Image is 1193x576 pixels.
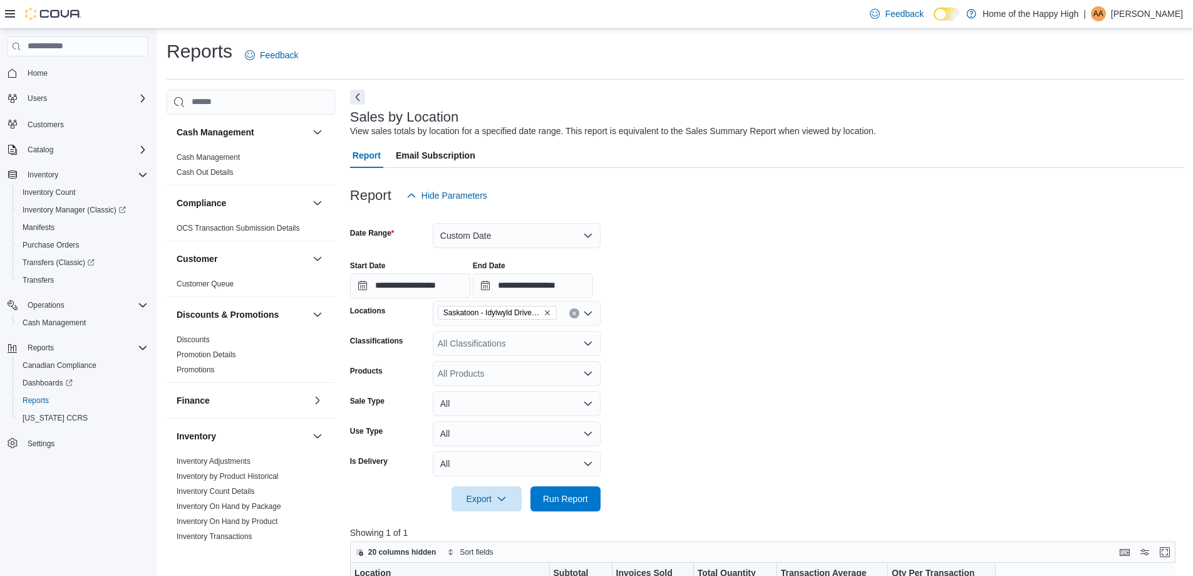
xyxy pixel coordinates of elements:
span: Hide Parameters [421,189,487,202]
span: Users [23,91,148,106]
span: Cash Management [18,315,148,330]
button: Home [3,64,153,82]
button: Operations [23,298,70,313]
button: All [433,451,601,476]
label: Products [350,366,383,376]
button: Keyboard shortcuts [1117,545,1132,560]
button: All [433,391,601,416]
span: Customers [28,120,64,130]
a: Inventory Manager (Classic) [18,202,131,217]
button: Catalog [3,141,153,159]
span: Inventory Manager (Classic) [23,205,126,215]
span: Operations [28,300,65,310]
button: Run Report [530,486,601,511]
a: Cash Out Details [177,168,234,177]
span: Promotions [177,365,215,375]
button: Open list of options [583,369,593,379]
a: Inventory by Product Historical [177,472,279,481]
span: OCS Transaction Submission Details [177,223,300,233]
span: Transfers [18,273,148,288]
span: Transfers [23,275,54,285]
span: Catalog [28,145,53,155]
h3: Cash Management [177,126,254,139]
label: End Date [473,261,505,271]
button: Customer [177,253,307,265]
a: Inventory Transactions [177,532,252,541]
button: Finance [177,394,307,407]
span: Export [459,486,514,511]
a: Reports [18,393,54,408]
a: Dashboards [18,375,78,390]
button: Enter fullscreen [1157,545,1172,560]
h3: Inventory [177,430,216,442]
span: Inventory Transactions [177,531,252,542]
button: Display options [1137,545,1152,560]
span: Inventory Count [23,187,76,197]
button: Reports [3,339,153,357]
button: Transfers [13,271,153,289]
a: Feedback [865,1,928,26]
span: Inventory [28,170,58,180]
span: Customer Queue [177,279,234,289]
label: Classifications [350,336,403,346]
button: Custom Date [433,223,601,248]
button: Clear input [569,308,579,318]
label: Is Delivery [350,456,388,466]
a: Promotions [177,365,215,374]
a: Cash Management [177,153,240,162]
a: Inventory On Hand by Package [177,502,281,511]
a: Inventory Adjustments [177,457,250,466]
button: [US_STATE] CCRS [13,409,153,427]
div: Arvinthan Anandan [1091,6,1106,21]
span: Settings [23,436,148,451]
button: Cash Management [177,126,307,139]
a: Transfers (Classic) [13,254,153,271]
button: Open list of options [583,338,593,348]
img: Cova [25,8,81,20]
h3: Sales by Location [350,110,459,125]
a: Promotion Details [177,350,236,359]
span: Inventory Count [18,185,148,200]
a: Inventory On Hand by Product [177,517,277,526]
button: Settings [3,434,153,453]
button: Reports [13,392,153,409]
div: View sales totals by location for a specified date range. This report is equivalent to the Sales ... [350,125,876,138]
button: Cash Management [13,314,153,332]
span: Purchase Orders [23,240,80,250]
span: Inventory Count Details [177,486,255,496]
div: Cash Management [167,150,335,185]
button: Canadian Compliance [13,357,153,374]
span: Canadian Compliance [23,360,96,370]
span: Manifests [23,223,54,233]
span: Operations [23,298,148,313]
button: Export [452,486,522,511]
a: Dashboards [13,374,153,392]
label: Start Date [350,261,386,271]
span: Settings [28,439,54,449]
button: Open list of options [583,308,593,318]
button: Hide Parameters [401,183,492,208]
span: Saskatoon - Idylwyld Drive - Fire & Flower [443,306,541,319]
button: Compliance [310,196,325,211]
a: Transfers [18,273,59,288]
button: Discounts & Promotions [177,308,307,321]
nav: Complex example [8,59,148,485]
h3: Report [350,188,391,203]
span: Run Report [543,493,588,505]
span: Reports [28,343,54,353]
span: Cash Management [177,152,240,162]
span: Catalog [23,142,148,157]
span: Discounts [177,335,210,345]
a: Inventory Manager (Classic) [13,201,153,219]
button: Sort fields [442,545,498,560]
span: Inventory On Hand by Package [177,501,281,511]
span: Cash Out Details [177,167,234,177]
label: Date Range [350,228,395,238]
span: Washington CCRS [18,411,148,426]
span: Home [28,68,48,78]
button: Discounts & Promotions [310,307,325,322]
span: Feedback [260,49,298,61]
span: [US_STATE] CCRS [23,413,88,423]
button: Next [350,90,365,105]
